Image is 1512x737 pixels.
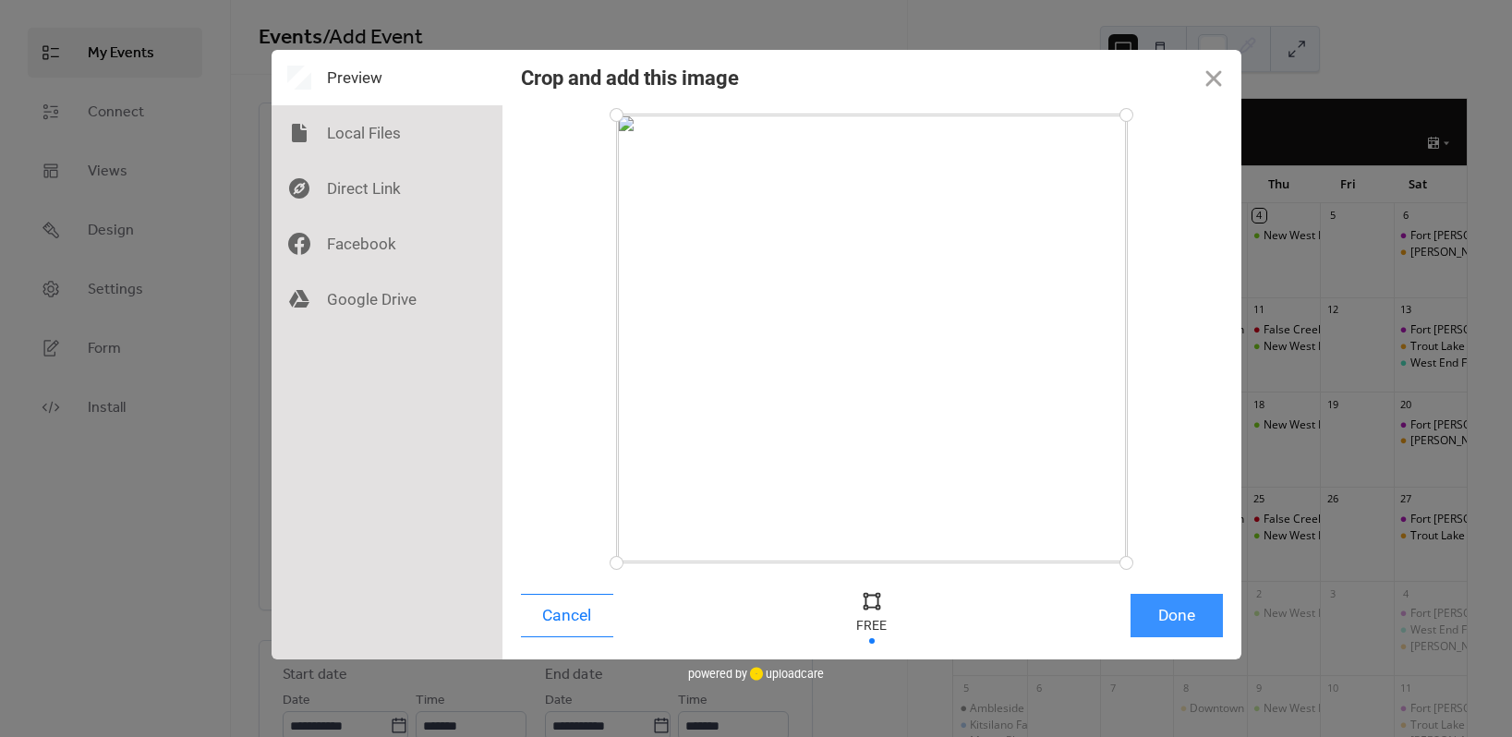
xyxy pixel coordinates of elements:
div: Local Files [272,105,502,161]
div: powered by [688,659,824,687]
div: Preview [272,50,502,105]
div: Direct Link [272,161,502,216]
button: Cancel [521,594,613,637]
div: Facebook [272,216,502,272]
div: Crop and add this image [521,66,739,90]
button: Done [1131,594,1223,637]
a: uploadcare [747,667,824,681]
button: Close [1186,50,1241,105]
div: Google Drive [272,272,502,327]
